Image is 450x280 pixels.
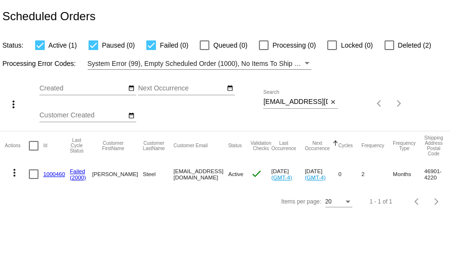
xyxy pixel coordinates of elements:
button: Change sorting for ShippingPostcode [424,135,443,156]
button: Change sorting for FrequencyType [393,140,415,151]
button: Previous page [370,94,389,113]
button: Change sorting for CustomerEmail [173,143,207,149]
mat-header-cell: Actions [5,131,29,160]
span: Locked (0) [341,39,373,51]
input: Search [263,98,328,106]
span: Paused (0) [102,39,135,51]
button: Change sorting for Cycles [338,143,353,149]
mat-cell: 0 [338,160,361,188]
mat-cell: [PERSON_NAME] [92,160,142,188]
span: Status: [2,41,24,49]
mat-cell: 2 [361,160,393,188]
button: Next page [427,192,446,211]
button: Next page [389,94,409,113]
h2: Scheduled Orders [2,10,95,23]
a: (2000) [70,174,86,180]
mat-icon: date_range [227,85,233,92]
mat-icon: date_range [128,85,135,92]
button: Change sorting for Id [43,143,47,149]
mat-icon: more_vert [8,99,19,110]
button: Change sorting for Frequency [361,143,384,149]
button: Change sorting for CustomerFirstName [92,140,134,151]
mat-header-cell: Validation Checks [251,131,271,160]
span: 20 [325,198,332,205]
span: Active (1) [49,39,77,51]
button: Clear [328,97,338,107]
mat-icon: more_vert [9,167,20,178]
a: 1000460 [43,171,65,177]
a: (GMT-4) [305,174,325,180]
input: Customer Created [39,112,126,119]
input: Next Occurrence [138,85,225,92]
mat-icon: check [251,168,262,179]
mat-cell: Months [393,160,424,188]
span: Active [228,171,244,177]
mat-select: Filter by Processing Error Codes [88,58,311,70]
div: Items per page: [281,198,321,205]
mat-icon: date_range [128,112,135,120]
span: Deleted (2) [398,39,431,51]
button: Previous page [408,192,427,211]
mat-icon: close [330,99,336,106]
button: Change sorting for LastProcessingCycleId [70,138,83,153]
button: Change sorting for LastOccurrenceUtc [271,140,296,151]
button: Change sorting for CustomerLastName [143,140,165,151]
span: Processing Error Codes: [2,60,76,67]
a: Failed [70,168,85,174]
mat-cell: [EMAIL_ADDRESS][DOMAIN_NAME] [173,160,228,188]
a: (GMT-4) [271,174,292,180]
span: Failed (0) [160,39,188,51]
mat-cell: Steel [143,160,174,188]
button: Change sorting for Status [228,143,242,149]
mat-cell: [DATE] [305,160,338,188]
mat-cell: [DATE] [271,160,305,188]
span: Processing (0) [272,39,316,51]
span: Queued (0) [213,39,247,51]
input: Created [39,85,126,92]
div: 1 - 1 of 1 [370,198,392,205]
mat-select: Items per page: [325,199,352,205]
button: Change sorting for NextOccurrenceUtc [305,140,330,151]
